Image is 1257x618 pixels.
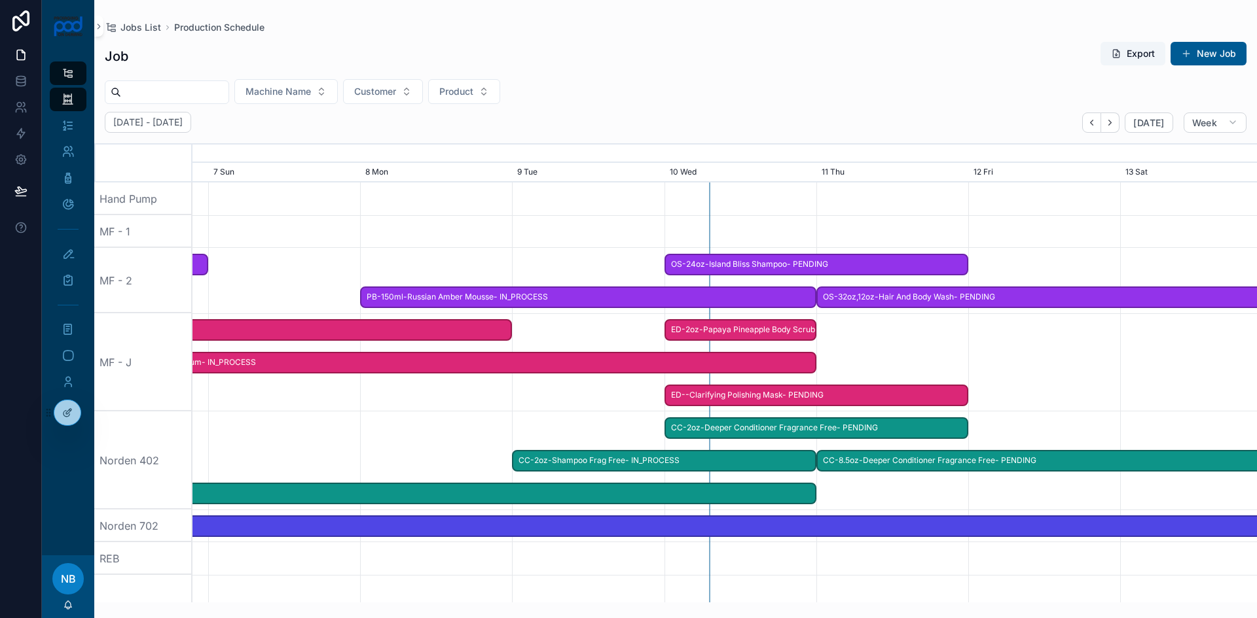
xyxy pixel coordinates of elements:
[61,571,76,587] span: NB
[360,163,512,182] div: 8 Mon
[665,163,816,182] div: 10 Wed
[94,248,192,313] div: MF - 2
[666,417,968,439] span: CC-2oz-Deeper Conditioner Fragrance Free- PENDING
[354,85,396,98] span: Customer
[94,182,192,215] div: Hand Pump
[512,163,664,182] div: 9 Tue
[665,319,816,341] div: ED-2oz-Papaya Pineapple Body Scrub- PENDING
[968,163,1120,182] div: 12 Fri
[513,450,815,472] span: CC-2oz-Shampoo Frag Free- IN_PROCESS
[94,542,192,575] div: REB
[174,21,264,34] a: Production Schedule
[665,385,969,406] div: ED--Clarifying Polishing Mask- PENDING
[105,21,161,34] a: Jobs List
[816,163,968,182] div: 11 Thu
[360,286,816,308] div: PB-150ml-Russian Amber Mousse- IN_PROCESS
[666,254,968,275] span: OS-24oz-Island Bliss Shampoo- PENDING
[57,352,814,373] span: Lion Pose-30ml-4x Unspotted Serum- IN_PROCESS
[246,85,311,98] span: Machine Name
[343,79,423,104] button: Select Button
[665,254,969,275] div: OS-24oz-Island Bliss Shampoo- PENDING
[94,215,192,248] div: MF - 1
[512,450,816,472] div: CC-2oz-Shampoo Frag Free- IN_PROCESS
[439,85,473,98] span: Product
[105,47,128,65] h1: Job
[1133,117,1164,129] span: [DATE]
[1125,112,1173,133] button: [DATE]
[53,16,84,37] img: App logo
[666,385,968,406] span: ED--Clarifying Polishing Mask- PENDING
[94,411,192,509] div: Norden 402
[42,52,94,411] div: scrollable content
[1184,112,1247,133] button: Week
[428,79,500,104] button: Select Button
[113,116,183,129] h2: [DATE] - [DATE]
[120,21,161,34] span: Jobs List
[208,163,360,182] div: 7 Sun
[1171,42,1247,65] button: New Job
[94,509,192,542] div: Norden 702
[56,352,816,373] div: Lion Pose-30ml-4x Unspotted Serum- IN_PROCESS
[665,417,969,439] div: CC-2oz-Deeper Conditioner Fragrance Free- PENDING
[666,319,815,341] span: ED-2oz-Papaya Pineapple Body Scrub- PENDING
[361,286,815,308] span: PB-150ml-Russian Amber Mousse- IN_PROCESS
[1192,117,1217,129] span: Week
[1101,42,1165,65] button: Export
[234,79,338,104] button: Select Button
[94,313,192,411] div: MF - J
